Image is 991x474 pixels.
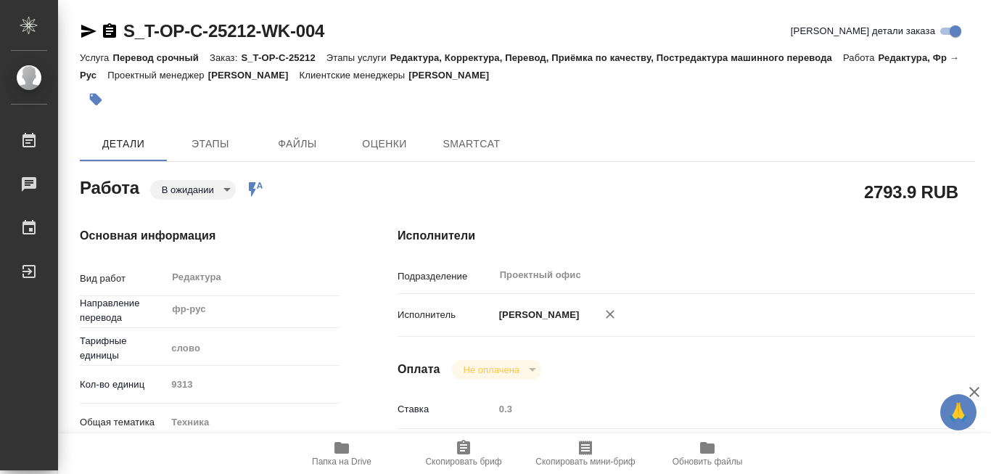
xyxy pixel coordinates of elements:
[80,227,340,245] h4: Основная информация
[843,52,879,63] p: Работа
[166,410,340,435] div: Техника
[157,184,218,196] button: В ожидании
[791,24,935,38] span: [PERSON_NAME] детали заказа
[300,70,409,81] p: Клиентские менеджеры
[398,269,494,284] p: Подразделение
[525,433,646,474] button: Скопировать мини-бриф
[101,23,118,40] button: Скопировать ссылку
[241,52,326,63] p: S_T-OP-C-25212
[112,52,210,63] p: Перевод срочный
[123,21,324,41] a: S_T-OP-C-25212-WK-004
[263,135,332,153] span: Файлы
[494,308,580,322] p: [PERSON_NAME]
[80,334,166,363] p: Тарифные единицы
[494,399,927,420] input: Пустое поле
[166,374,340,395] input: Пустое поле
[646,433,768,474] button: Обновить файлы
[80,296,166,325] p: Направление перевода
[89,135,158,153] span: Детали
[80,415,166,430] p: Общая тематика
[398,361,440,378] h4: Оплата
[535,457,635,467] span: Скопировать мини-бриф
[403,433,525,474] button: Скопировать бриф
[459,364,524,376] button: Не оплачена
[398,308,494,322] p: Исполнитель
[594,298,626,330] button: Удалить исполнителя
[452,360,541,380] div: В ожидании
[176,135,245,153] span: Этапы
[80,83,112,115] button: Добавить тэг
[80,52,112,63] p: Услуга
[437,135,506,153] span: SmartCat
[210,52,241,63] p: Заказ:
[80,23,97,40] button: Скопировать ссылку для ЯМессенджера
[425,457,501,467] span: Скопировать бриф
[326,52,390,63] p: Этапы услуги
[150,180,236,200] div: В ожидании
[390,52,843,63] p: Редактура, Корректура, Перевод, Приёмка по качеству, Постредактура машинного перевода
[80,271,166,286] p: Вид работ
[940,394,976,430] button: 🙏
[946,397,971,428] span: 🙏
[673,457,743,467] span: Обновить файлы
[166,336,340,361] div: слово
[312,457,371,467] span: Папка на Drive
[107,70,207,81] p: Проектный менеджер
[350,135,419,153] span: Оценки
[80,377,166,392] p: Кол-во единиц
[398,227,975,245] h4: Исполнители
[398,402,494,417] p: Ставка
[864,179,958,204] h2: 2793.9 RUB
[281,433,403,474] button: Папка на Drive
[80,173,139,200] h2: Работа
[408,70,500,81] p: [PERSON_NAME]
[208,70,300,81] p: [PERSON_NAME]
